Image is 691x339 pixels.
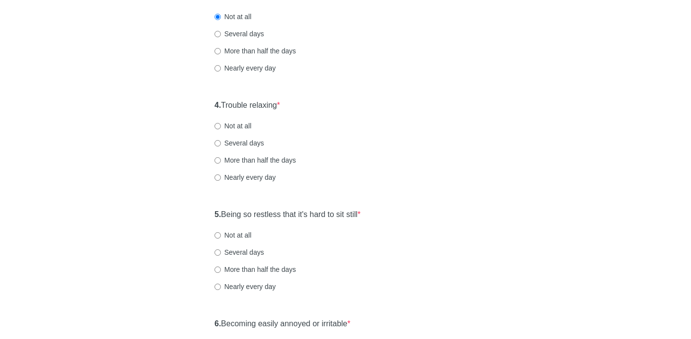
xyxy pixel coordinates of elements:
[214,138,264,148] label: Several days
[214,249,221,256] input: Several days
[214,46,296,56] label: More than half the days
[214,65,221,72] input: Nearly every day
[214,140,221,146] input: Several days
[214,209,360,220] label: Being so restless that it's hard to sit still
[214,318,351,330] label: Becoming easily annoyed or irritable
[214,172,276,182] label: Nearly every day
[214,63,276,73] label: Nearly every day
[214,232,221,239] input: Not at all
[214,100,280,111] label: Trouble relaxing
[214,12,251,22] label: Not at all
[214,121,251,131] label: Not at all
[214,284,221,290] input: Nearly every day
[214,282,276,291] label: Nearly every day
[214,101,221,109] strong: 4.
[214,48,221,54] input: More than half the days
[214,31,221,37] input: Several days
[214,265,296,274] label: More than half the days
[214,247,264,257] label: Several days
[214,123,221,129] input: Not at all
[214,230,251,240] label: Not at all
[214,155,296,165] label: More than half the days
[214,29,264,39] label: Several days
[214,319,221,328] strong: 6.
[214,266,221,273] input: More than half the days
[214,14,221,20] input: Not at all
[214,157,221,164] input: More than half the days
[214,210,221,218] strong: 5.
[214,174,221,181] input: Nearly every day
